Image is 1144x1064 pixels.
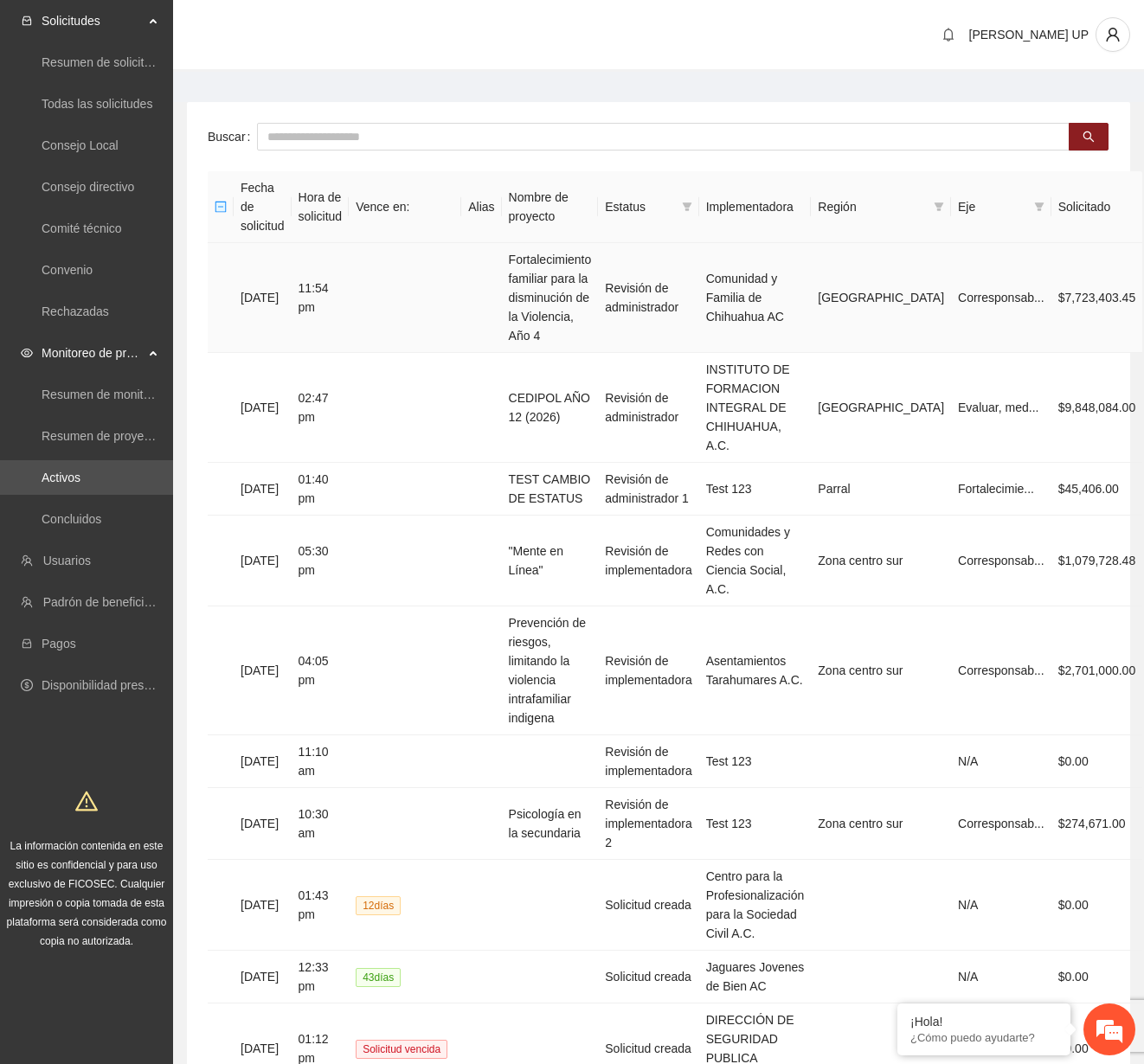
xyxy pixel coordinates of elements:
span: 43 día s [356,968,401,987]
td: 02:47 pm [292,353,350,463]
th: Solicitado [1051,171,1143,243]
td: $0.00 [1051,860,1143,951]
td: Revisión de implementadora [598,516,698,606]
span: filter [1034,202,1044,212]
td: [DATE] [234,951,292,1003]
button: user [1096,17,1130,52]
td: $7,723,403.45 [1051,243,1143,353]
div: ¡Hola! [910,1015,1057,1029]
td: Revisión de implementadora [598,606,698,735]
a: Comité técnico [42,221,122,235]
a: Resumen de solicitudes por aprobar [42,55,236,69]
button: search [1069,123,1109,151]
span: Región [818,197,927,216]
span: 12 día s [356,896,401,915]
td: Fortalecimiento familiar para la disminución de la Violencia, Año 4 [502,243,599,353]
td: Zona centro sur [811,516,951,606]
td: Solicitud creada [598,860,698,951]
td: [DATE] [234,243,292,353]
span: Corresponsab... [958,554,1044,567]
span: Evaluar, med... [958,401,1038,414]
td: TEST CAMBIO DE ESTATUS [502,463,599,516]
td: Revisión de administrador [598,243,698,353]
td: 05:30 pm [292,516,350,606]
span: filter [682,202,692,212]
th: Nombre de proyecto [502,171,599,243]
th: Fecha de solicitud [234,171,292,243]
a: Usuarios [43,554,91,567]
span: eye [21,347,33,359]
span: inbox [21,15,33,27]
td: 01:40 pm [292,463,350,516]
td: $9,848,084.00 [1051,353,1143,463]
td: 10:30 am [292,788,350,860]
td: Test 123 [699,735,812,788]
a: Consejo Local [42,138,119,152]
td: $0.00 [1051,735,1143,788]
span: Corresponsab... [958,291,1044,304]
td: Parral [811,463,951,516]
td: N/A [951,951,1051,1003]
a: Pagos [42,637,76,651]
td: Prevención de riesgos, limitando la violencia intrafamiliar indigena [502,606,599,735]
td: 04:05 pm [292,606,350,735]
td: INSTITUTO DE FORMACION INTEGRAL DE CHIHUAHUA, A.C. [699,353,812,463]
a: Concluidos [42,512,101,526]
td: Test 123 [699,463,812,516]
td: [DATE] [234,860,292,951]
th: Alias [461,171,501,243]
a: Resumen de proyectos aprobados [42,429,227,443]
span: La información contenida en este sitio es confidencial y para uso exclusivo de FICOSEC. Cualquier... [7,840,167,947]
td: [DATE] [234,788,292,860]
td: $1,079,728.48 [1051,516,1143,606]
td: N/A [951,735,1051,788]
span: Estamos en línea. [100,231,239,406]
td: 12:33 pm [292,951,350,1003]
span: Corresponsab... [958,663,1044,677]
p: ¿Cómo puedo ayudarte? [910,1031,1057,1044]
td: Psicología en la secundaria [502,788,599,860]
td: [DATE] [234,353,292,463]
span: Solicitud vencida [356,1040,447,1059]
td: $2,701,000.00 [1051,606,1143,735]
td: $274,671.00 [1051,788,1143,860]
span: bell [935,28,961,42]
span: Solicitudes [42,3,144,38]
td: [DATE] [234,735,292,788]
label: Buscar [208,123,257,151]
button: bell [935,21,962,48]
a: Resumen de monitoreo [42,388,168,401]
span: Monitoreo de proyectos [42,336,144,370]
a: Rechazadas [42,304,109,318]
td: Revisión de implementadora [598,735,698,788]
span: filter [934,202,944,212]
span: Estatus [605,197,674,216]
span: warning [75,790,98,812]
td: Comunidades y Redes con Ciencia Social, A.C. [699,516,812,606]
td: N/A [951,860,1051,951]
textarea: Escriba su mensaje y pulse “Intro” [9,472,330,533]
td: $45,406.00 [1051,463,1143,516]
span: Fortalecimie... [958,482,1034,496]
span: Eje [958,197,1027,216]
td: [DATE] [234,516,292,606]
td: Asentamientos Tarahumares A.C. [699,606,812,735]
a: Todas las solicitudes [42,97,152,111]
span: user [1096,27,1129,42]
td: [DATE] [234,463,292,516]
td: Revisión de administrador [598,353,698,463]
td: Zona centro sur [811,606,951,735]
td: $0.00 [1051,951,1143,1003]
th: Vence en: [349,171,461,243]
td: 11:10 am [292,735,350,788]
th: Implementadora [699,171,812,243]
td: [GEOGRAPHIC_DATA] [811,353,951,463]
td: Revisión de administrador 1 [598,463,698,516]
td: [DATE] [234,606,292,735]
span: Corresponsab... [958,817,1044,830]
span: search [1083,131,1095,144]
a: Padrón de beneficiarios [43,595,170,609]
td: Revisión de implementadora 2 [598,788,698,860]
td: Zona centro sur [811,788,951,860]
td: Comunidad y Familia de Chihuahua AC [699,243,812,353]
